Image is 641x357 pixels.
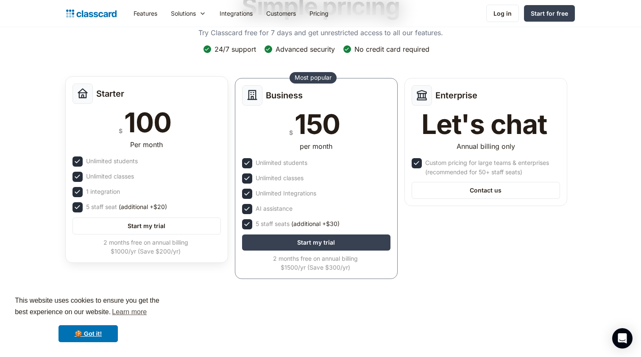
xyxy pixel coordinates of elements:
span: (additional +$30) [291,219,340,229]
div: 2 months free on annual billing $1500/yr (Save $300/yr) [242,254,389,272]
a: Start my trial [72,218,221,234]
a: Integrations [213,4,259,23]
div: Unlimited Integrations [256,189,316,198]
div: per month [300,141,332,151]
p: Try Classcard free for 7 days and get unrestricted access to all our features. [198,28,443,38]
h2: Enterprise [435,90,477,100]
a: Customers [259,4,303,23]
div: 5 staff seats [256,219,340,229]
div: cookieconsent [7,287,170,350]
a: Features [127,4,164,23]
div: $ [119,126,123,136]
div: 1 integration [86,187,120,196]
div: Open Intercom Messenger [612,328,633,349]
h2: Starter [96,89,124,99]
div: 24/7 support [215,45,256,54]
div: Unlimited classes [86,172,134,181]
div: Solutions [171,9,196,18]
a: Pricing [303,4,335,23]
a: learn more about cookies [111,306,148,318]
div: Annual billing only [457,141,515,151]
div: 150 [295,111,340,138]
div: Solutions [164,4,213,23]
a: Log in [486,5,519,22]
div: Unlimited classes [256,173,304,183]
div: Unlimited students [256,158,307,167]
div: Log in [493,9,512,18]
a: home [66,8,117,20]
span: (additional +$20) [119,202,167,212]
div: 100 [124,109,171,136]
div: Let's chat [421,111,547,138]
a: Start for free [524,5,575,22]
div: No credit card required [354,45,429,54]
span: This website uses cookies to ensure you get the best experience on our website. [15,296,162,318]
div: Most popular [295,73,332,82]
a: Start my trial [242,234,390,251]
div: Unlimited students [86,156,138,166]
div: Start for free [531,9,568,18]
div: 2 months free on annual billing $1000/yr (Save $200/yr) [72,238,219,256]
div: Custom pricing for large teams & enterprises (recommended for 50+ staff seats) [425,158,558,177]
div: 5 staff seat [86,202,167,212]
a: Contact us [412,182,560,199]
a: dismiss cookie message [59,325,118,342]
div: Per month [130,139,163,150]
div: $ [289,127,293,138]
h2: Business [266,90,303,100]
div: AI assistance [256,204,293,213]
div: Advanced security [276,45,335,54]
